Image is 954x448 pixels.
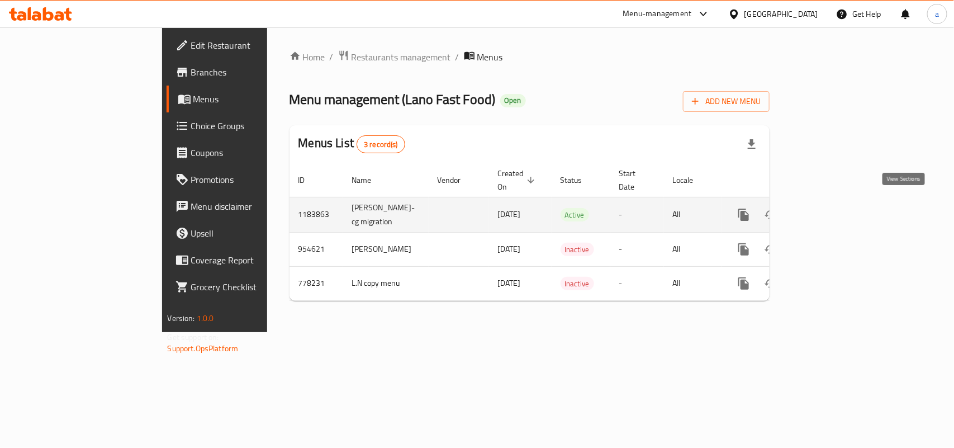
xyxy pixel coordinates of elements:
a: Restaurants management [338,50,451,64]
span: Coupons [191,146,312,159]
td: - [610,197,664,232]
span: 3 record(s) [357,139,405,150]
a: Menu disclaimer [167,193,321,220]
span: Menu disclaimer [191,200,312,213]
span: Coverage Report [191,253,312,267]
div: Open [500,94,526,107]
span: Promotions [191,173,312,186]
span: [DATE] [498,242,521,256]
a: Branches [167,59,321,86]
span: Open [500,96,526,105]
button: Change Status [757,270,784,297]
span: Inactive [561,277,594,290]
span: 1.0.0 [197,311,214,326]
span: Edit Restaurant [191,39,312,52]
a: Promotions [167,166,321,193]
button: Change Status [757,201,784,228]
a: Coupons [167,139,321,166]
td: All [664,197,722,232]
span: Upsell [191,227,312,240]
a: Menus [167,86,321,112]
li: / [455,50,459,64]
span: Get support on: [168,330,219,345]
span: Menus [193,92,312,106]
a: Grocery Checklist [167,273,321,300]
button: Add New Menu [683,91,770,112]
span: [DATE] [498,207,521,221]
td: - [610,266,664,300]
td: [PERSON_NAME]-cg migration [343,197,429,232]
nav: breadcrumb [289,50,770,64]
td: [PERSON_NAME] [343,232,429,266]
li: / [330,50,334,64]
td: All [664,266,722,300]
span: Created On [498,167,538,194]
h2: Menus List [298,135,405,153]
span: Locale [673,173,708,187]
div: Export file [738,131,765,158]
td: - [610,232,664,266]
div: Total records count [357,135,405,153]
a: Upsell [167,220,321,247]
a: Edit Restaurant [167,32,321,59]
span: Restaurants management [352,50,451,64]
span: Choice Groups [191,119,312,133]
a: Support.OpsPlatform [168,341,239,356]
span: Grocery Checklist [191,280,312,294]
div: Menu-management [623,7,692,21]
button: more [730,201,757,228]
td: All [664,232,722,266]
span: Menus [477,50,503,64]
span: ID [298,173,320,187]
span: a [935,8,939,20]
span: Vendor [438,173,476,187]
span: [DATE] [498,276,521,290]
button: more [730,270,757,297]
a: Coverage Report [167,247,321,273]
span: Add New Menu [692,95,761,109]
span: Name [352,173,386,187]
button: more [730,236,757,263]
span: Menu management ( Lano Fast Food ) [289,87,496,112]
button: Change Status [757,236,784,263]
td: L.N copy menu [343,266,429,300]
span: Version: [168,311,195,326]
th: Actions [722,163,847,197]
table: enhanced table [289,163,847,301]
span: Status [561,173,597,187]
span: Active [561,209,589,221]
span: Branches [191,65,312,79]
span: Inactive [561,243,594,256]
div: [GEOGRAPHIC_DATA] [744,8,818,20]
a: Choice Groups [167,112,321,139]
span: Start Date [619,167,651,194]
